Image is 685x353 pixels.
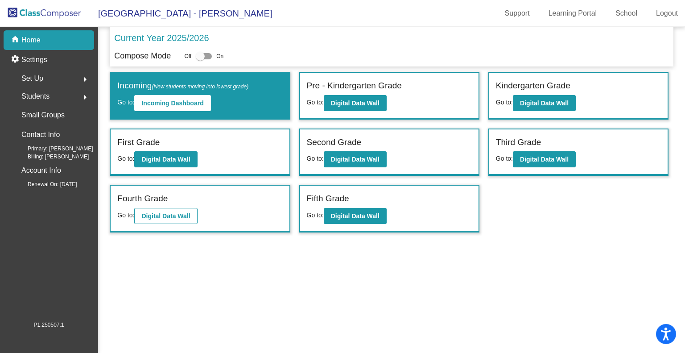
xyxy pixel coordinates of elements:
[114,31,209,45] p: Current Year 2025/2026
[117,212,134,219] span: Go to:
[496,136,541,149] label: Third Grade
[307,192,349,205] label: Fifth Grade
[13,145,93,153] span: Primary: [PERSON_NAME]
[117,136,160,149] label: First Grade
[496,155,513,162] span: Go to:
[11,35,21,46] mat-icon: home
[141,156,190,163] b: Digital Data Wall
[13,153,89,161] span: Billing: [PERSON_NAME]
[89,6,272,21] span: [GEOGRAPHIC_DATA] - [PERSON_NAME]
[117,99,134,106] span: Go to:
[114,50,171,62] p: Compose Mode
[324,95,387,111] button: Digital Data Wall
[324,151,387,167] button: Digital Data Wall
[184,52,191,60] span: Off
[520,156,569,163] b: Digital Data Wall
[21,164,61,177] p: Account Info
[141,100,203,107] b: Incoming Dashboard
[520,100,569,107] b: Digital Data Wall
[513,95,576,111] button: Digital Data Wall
[307,136,362,149] label: Second Grade
[498,6,537,21] a: Support
[21,72,43,85] span: Set Up
[649,6,685,21] a: Logout
[21,109,65,121] p: Small Groups
[307,155,324,162] span: Go to:
[11,54,21,65] mat-icon: settings
[141,212,190,220] b: Digital Data Wall
[117,192,168,205] label: Fourth Grade
[307,212,324,219] span: Go to:
[324,208,387,224] button: Digital Data Wall
[134,95,210,111] button: Incoming Dashboard
[152,83,248,90] span: (New students moving into lowest grade)
[216,52,223,60] span: On
[496,79,570,92] label: Kindergarten Grade
[21,35,41,46] p: Home
[21,54,47,65] p: Settings
[541,6,604,21] a: Learning Portal
[80,92,91,103] mat-icon: arrow_right
[21,90,50,103] span: Students
[513,151,576,167] button: Digital Data Wall
[608,6,644,21] a: School
[134,208,197,224] button: Digital Data Wall
[331,212,380,220] b: Digital Data Wall
[117,155,134,162] span: Go to:
[307,79,402,92] label: Pre - Kindergarten Grade
[13,180,77,188] span: Renewal On: [DATE]
[21,129,60,141] p: Contact Info
[307,99,324,106] span: Go to:
[331,156,380,163] b: Digital Data Wall
[331,100,380,107] b: Digital Data Wall
[134,151,197,167] button: Digital Data Wall
[496,99,513,106] span: Go to:
[80,74,91,85] mat-icon: arrow_right
[117,79,248,92] label: Incoming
